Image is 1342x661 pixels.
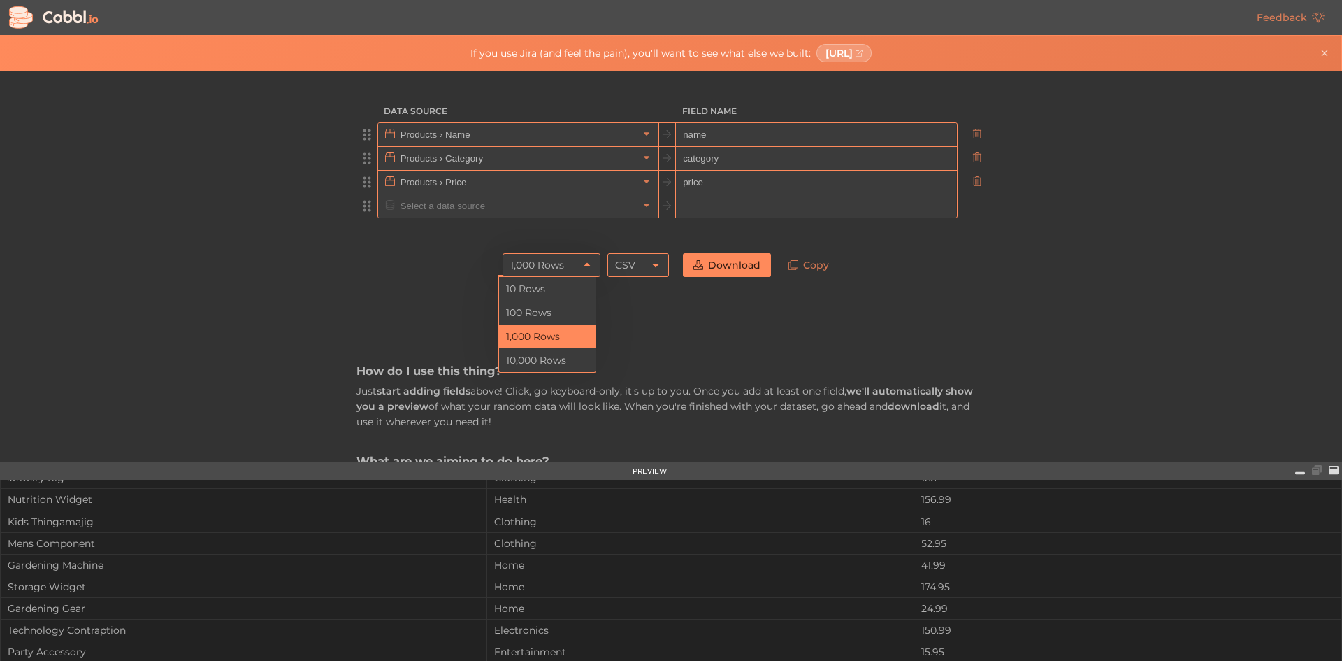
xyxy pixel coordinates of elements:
[825,48,853,59] span: [URL]
[377,385,470,397] strong: start adding fields
[1,646,486,658] div: Party Accessory
[914,646,1341,658] div: 15.95
[1,581,486,592] div: Storage Widget
[487,560,914,571] div: Home
[499,325,596,348] li: 1,000 Rows
[914,603,1341,614] div: 24.99
[914,516,1341,527] div: 16
[1,625,486,636] div: Technology Contraption
[397,194,638,218] input: Select a data source
[914,581,1341,592] div: 174.95
[615,253,635,277] div: CSV
[683,253,771,277] a: Download
[1,494,486,505] div: Nutrition Widget
[499,348,596,372] li: 10,000 Rows
[778,253,839,277] a: Copy
[487,646,914,658] div: Entertainment
[888,400,939,413] strong: download
[487,581,914,592] div: Home
[1,560,486,571] div: Gardening Machine
[397,147,638,170] input: Select a data source
[914,494,1341,505] div: 156.99
[499,277,596,301] li: 10 Rows
[356,363,986,378] h3: How do I use this thing?
[487,494,914,505] div: Health
[470,48,811,59] span: If you use Jira (and feel the pain), you'll want to see what else we built:
[914,560,1341,571] div: 41.99
[1,538,486,549] div: Mens Component
[487,625,914,636] div: Electronics
[633,467,667,476] div: PREVIEW
[676,99,958,123] h3: Field Name
[914,538,1341,549] div: 52.95
[914,625,1341,636] div: 150.99
[1246,6,1335,29] a: Feedback
[356,383,986,430] p: Just above! Click, go keyboard-only, it's up to you. Once you add at least one field, of what you...
[377,99,659,123] h3: Data Source
[356,453,986,469] h3: What are we aiming to do here?
[487,603,914,614] div: Home
[487,516,914,527] div: Clothing
[1316,45,1333,62] button: Close banner
[499,301,596,325] li: 100 Rows
[510,253,564,277] div: 1,000 Rows
[1,516,486,527] div: Kids Thingamajig
[397,123,638,146] input: Select a data source
[397,171,638,194] input: Select a data source
[816,44,872,62] a: [URL]
[487,538,914,549] div: Clothing
[1,603,486,614] div: Gardening Gear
